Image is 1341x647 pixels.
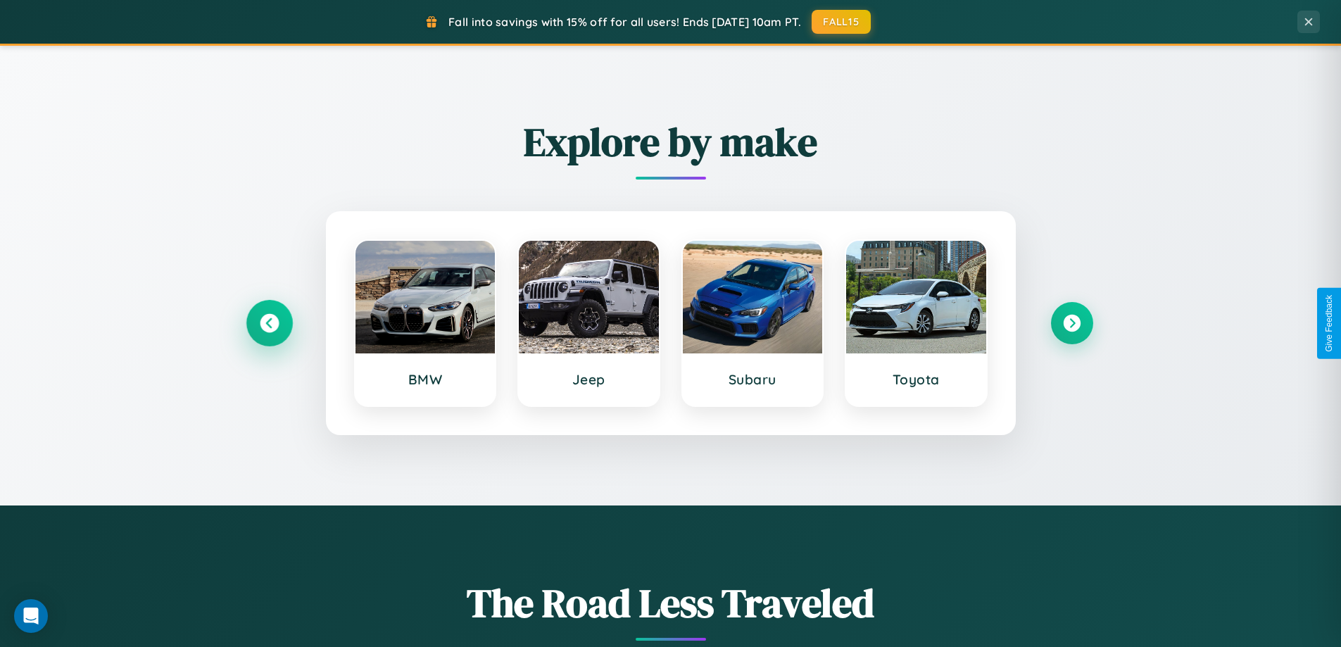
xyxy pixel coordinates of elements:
[370,371,481,388] h3: BMW
[248,115,1093,169] h2: Explore by make
[248,576,1093,630] h1: The Road Less Traveled
[448,15,801,29] span: Fall into savings with 15% off for all users! Ends [DATE] 10am PT.
[533,371,645,388] h3: Jeep
[14,599,48,633] div: Open Intercom Messenger
[812,10,871,34] button: FALL15
[1324,295,1334,352] div: Give Feedback
[697,371,809,388] h3: Subaru
[860,371,972,388] h3: Toyota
